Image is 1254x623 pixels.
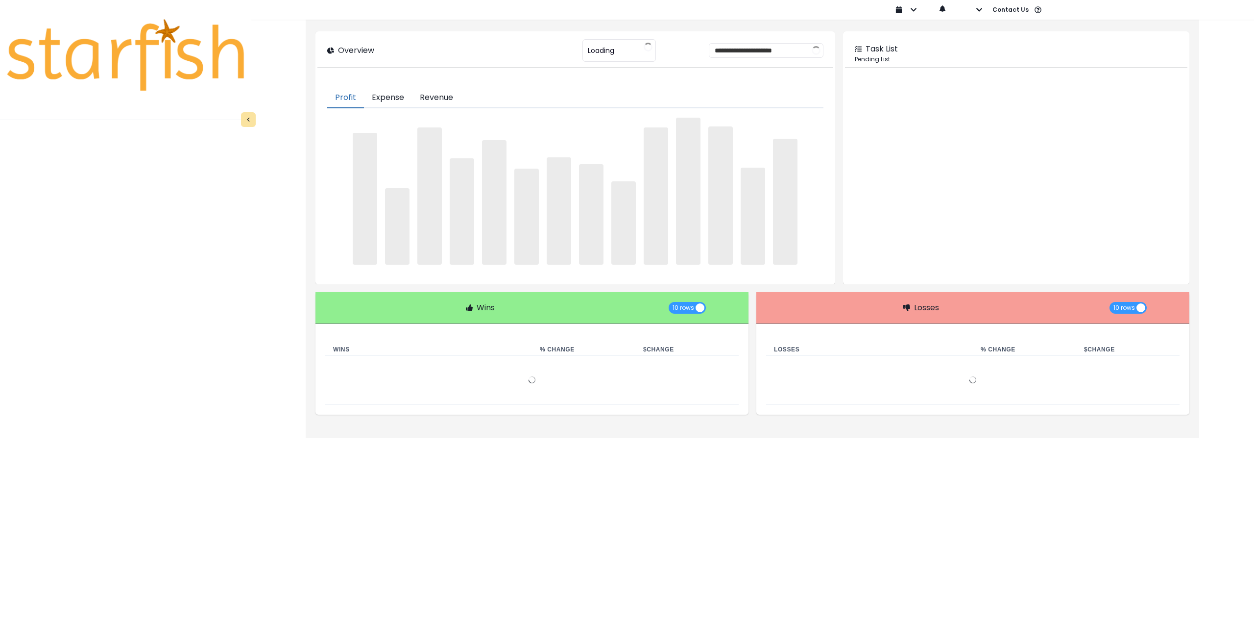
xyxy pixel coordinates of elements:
th: Losses [766,344,973,356]
span: ‌ [579,164,603,265]
th: $ Change [635,344,739,356]
p: Task List [866,43,898,55]
span: ‌ [417,127,442,265]
th: $ Change [1076,344,1180,356]
span: ‌ [611,181,636,265]
span: ‌ [741,168,765,265]
p: Wins [477,302,495,314]
span: ‌ [450,158,474,265]
span: ‌ [547,157,571,264]
span: 10 rows [673,302,694,314]
p: Pending List [855,55,1178,64]
button: Revenue [412,88,461,108]
p: Overview [338,45,374,56]
span: ‌ [353,133,377,265]
span: ‌ [708,126,733,265]
span: Loading [588,40,614,61]
button: Profit [327,88,364,108]
span: ‌ [644,127,668,265]
p: Losses [914,302,939,314]
th: % Change [973,344,1076,356]
span: 10 rows [1113,302,1135,314]
th: % Change [532,344,635,356]
span: ‌ [676,118,700,265]
span: ‌ [773,139,797,264]
span: ‌ [385,188,410,265]
span: ‌ [514,169,539,264]
th: Wins [325,344,532,356]
button: Expense [364,88,412,108]
span: ‌ [482,140,506,264]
